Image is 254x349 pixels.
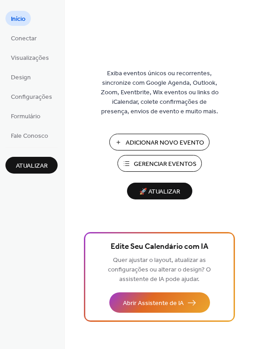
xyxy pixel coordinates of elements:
[11,15,25,24] span: Início
[11,131,48,141] span: Fale Conosco
[5,11,31,26] a: Início
[123,299,184,308] span: Abrir Assistente de IA
[111,241,208,253] span: Edite Seu Calendário com IA
[5,50,54,65] a: Visualizações
[11,112,40,121] span: Formulário
[117,155,202,172] button: Gerenciar Eventos
[11,53,49,63] span: Visualizações
[108,254,211,286] span: Quer ajustar o layout, atualizar as configurações ou alterar o design? O assistente de IA pode aj...
[98,69,221,116] span: Exiba eventos únicos ou recorrentes, sincronize com Google Agenda, Outlook, Zoom, Eventbrite, Wix...
[16,161,48,171] span: Atualizar
[5,30,42,45] a: Conectar
[126,138,204,148] span: Adicionar Novo Evento
[5,128,54,143] a: Fale Conosco
[132,186,187,198] span: 🚀 Atualizar
[5,69,36,84] a: Design
[127,183,192,199] button: 🚀 Atualizar
[109,292,210,313] button: Abrir Assistente de IA
[134,160,196,169] span: Gerenciar Eventos
[11,92,52,102] span: Configurações
[109,134,210,150] button: Adicionar Novo Evento
[5,108,46,123] a: Formulário
[5,157,58,174] button: Atualizar
[5,89,58,104] a: Configurações
[11,73,31,82] span: Design
[11,34,37,44] span: Conectar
